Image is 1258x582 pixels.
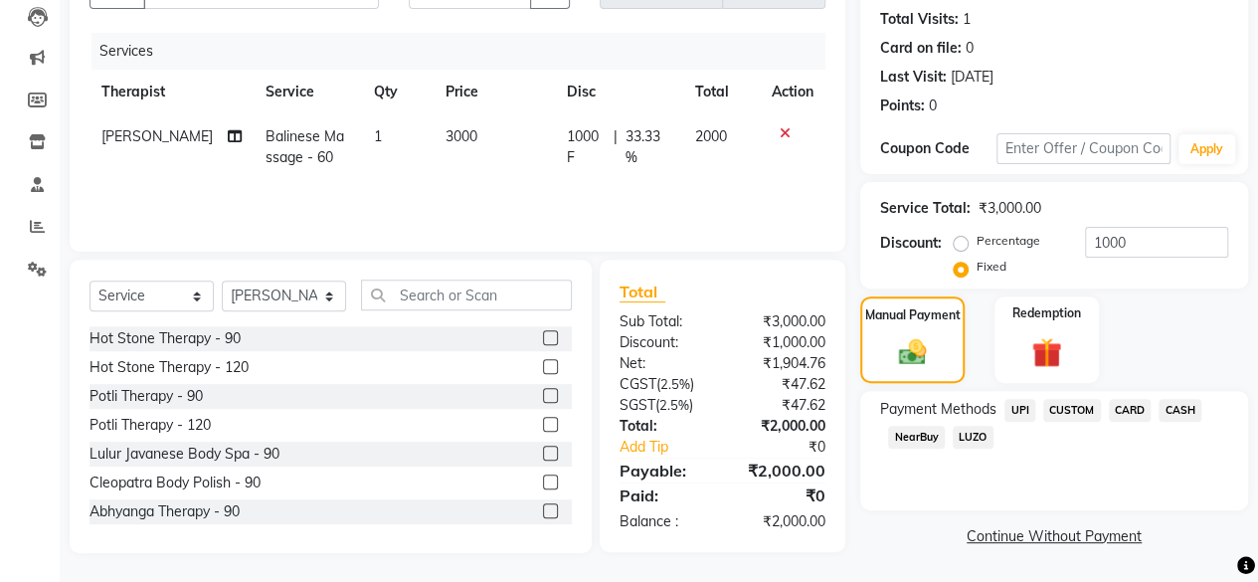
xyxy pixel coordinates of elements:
[1004,399,1035,422] span: UPI
[880,138,996,159] div: Coupon Code
[722,332,840,353] div: ₹1,000.00
[90,501,240,522] div: Abhyanga Therapy - 90
[605,437,742,458] a: Add Tip
[890,336,936,368] img: _cash.svg
[90,386,203,407] div: Potli Therapy - 90
[90,328,241,349] div: Hot Stone Therapy - 90
[880,198,971,219] div: Service Total:
[966,38,974,59] div: 0
[865,306,961,324] label: Manual Payment
[605,511,723,532] div: Balance :
[722,416,840,437] div: ₹2,000.00
[977,232,1040,250] label: Percentage
[951,67,993,88] div: [DATE]
[660,376,690,392] span: 2.5%
[90,415,211,436] div: Potli Therapy - 120
[605,395,723,416] div: ( )
[605,459,723,483] div: Payable:
[880,67,947,88] div: Last Visit:
[929,96,937,116] div: 0
[880,9,959,30] div: Total Visits:
[605,311,723,332] div: Sub Total:
[683,70,760,114] th: Total
[91,33,840,70] div: Services
[1012,304,1081,322] label: Redemption
[90,357,249,378] div: Hot Stone Therapy - 120
[722,484,840,507] div: ₹0
[1043,399,1101,422] span: CUSTOM
[90,473,261,493] div: Cleopatra Body Polish - 90
[695,127,727,145] span: 2000
[1159,399,1201,422] span: CASH
[445,127,476,145] span: 3000
[1178,134,1235,164] button: Apply
[880,233,942,254] div: Discount:
[620,282,665,302] span: Total
[433,70,554,114] th: Price
[90,444,279,465] div: Lulur Javanese Body Spa - 90
[880,96,925,116] div: Points:
[266,127,344,166] span: Balinese Massage - 60
[979,198,1041,219] div: ₹3,000.00
[620,375,656,393] span: CGST
[722,395,840,416] div: ₹47.62
[605,332,723,353] div: Discount:
[880,399,996,420] span: Payment Methods
[722,374,840,395] div: ₹47.62
[614,126,618,168] span: |
[567,126,606,168] span: 1000 F
[996,133,1170,164] input: Enter Offer / Coupon Code
[1022,334,1071,371] img: _gift.svg
[722,459,840,483] div: ₹2,000.00
[760,70,825,114] th: Action
[880,38,962,59] div: Card on file:
[888,426,945,449] span: NearBuy
[742,437,840,458] div: ₹0
[963,9,971,30] div: 1
[362,70,434,114] th: Qty
[605,374,723,395] div: ( )
[977,258,1006,276] label: Fixed
[605,353,723,374] div: Net:
[626,126,671,168] span: 33.33 %
[1109,399,1152,422] span: CARD
[90,70,254,114] th: Therapist
[722,511,840,532] div: ₹2,000.00
[254,70,361,114] th: Service
[361,280,572,310] input: Search or Scan
[605,416,723,437] div: Total:
[374,127,382,145] span: 1
[620,396,655,414] span: SGST
[555,70,683,114] th: Disc
[101,127,213,145] span: [PERSON_NAME]
[659,397,689,413] span: 2.5%
[605,484,723,507] div: Paid:
[722,353,840,374] div: ₹1,904.76
[722,311,840,332] div: ₹3,000.00
[953,426,993,449] span: LUZO
[864,526,1244,547] a: Continue Without Payment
